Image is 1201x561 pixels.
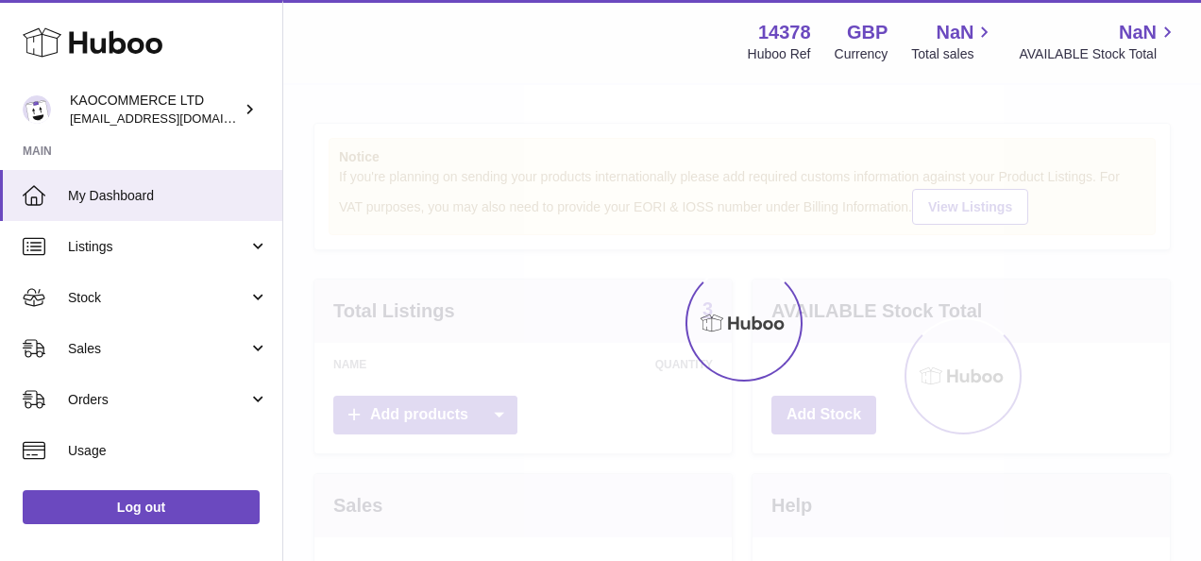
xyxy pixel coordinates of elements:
img: internalAdmin-14378@internal.huboo.com [23,95,51,124]
span: Usage [68,442,268,460]
span: AVAILABLE Stock Total [1019,45,1178,63]
span: Listings [68,238,248,256]
strong: GBP [847,20,888,45]
div: KAOCOMMERCE LTD [70,92,240,127]
strong: 14378 [758,20,811,45]
span: My Dashboard [68,187,268,205]
a: Log out [23,490,260,524]
span: NaN [1119,20,1157,45]
div: Currency [835,45,888,63]
div: Huboo Ref [748,45,811,63]
a: NaN Total sales [911,20,995,63]
span: [EMAIL_ADDRESS][DOMAIN_NAME] [70,110,278,126]
span: Stock [68,289,248,307]
span: Total sales [911,45,995,63]
span: Sales [68,340,248,358]
span: NaN [936,20,973,45]
span: Orders [68,391,248,409]
a: NaN AVAILABLE Stock Total [1019,20,1178,63]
